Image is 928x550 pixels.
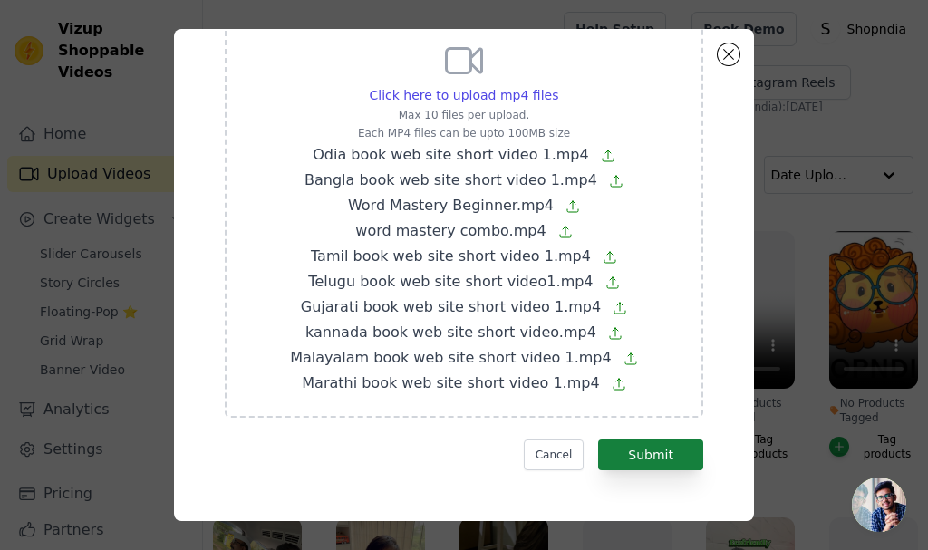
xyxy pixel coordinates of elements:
[290,108,638,122] p: Max 10 files per upload.
[313,146,589,163] span: Odia book web site short video 1.mp4
[290,349,611,366] span: Malayalam book web site short video 1.mp4
[370,88,559,102] span: Click here to upload mp4 files
[598,439,703,470] button: Submit
[305,323,596,341] span: kannada book web site short video.mp4
[302,374,599,391] span: Marathi book web site short video 1.mp4
[308,273,593,290] span: Telugu book web site short video1.mp4
[348,197,554,214] span: Word Mastery Beginner.mp4
[524,439,585,470] button: Cancel
[304,171,597,188] span: Bangla book web site short video 1.mp4
[301,298,601,315] span: Gujarati book web site short video 1.mp4
[718,43,739,65] button: Close modal
[852,478,906,532] div: Open chat
[311,247,591,265] span: Tamil book web site short video 1.mp4
[290,126,638,140] p: Each MP4 files can be upto 100MB size
[355,222,546,239] span: word mastery combo.mp4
